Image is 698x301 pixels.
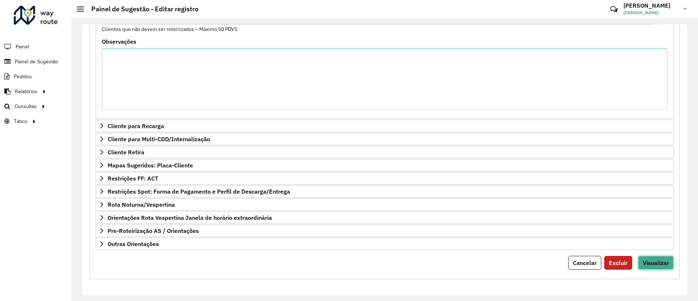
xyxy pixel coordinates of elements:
a: Restrições FF: ACT [96,172,674,185]
button: Cancelar [568,256,601,270]
a: Restrições Spot: Forma de Pagamento e Perfil de Descarga/Entrega [96,185,674,198]
a: Mapas Sugeridos: Placa-Cliente [96,159,674,171]
a: Cliente para Recarga [96,120,674,132]
span: Excluir [609,259,627,266]
a: Rota Noturna/Vespertina [96,198,674,211]
span: [PERSON_NAME] [623,9,678,16]
span: Relatórios [15,88,37,95]
span: Painel de Sugestão [15,58,58,66]
span: Orientações Rota Vespertina Janela de horário extraordinária [108,215,272,221]
span: Restrições Spot: Forma de Pagamento e Perfil de Descarga/Entrega [108,189,290,194]
span: Restrições FF: ACT [108,175,158,181]
span: Cancelar [573,259,597,266]
span: Outras Orientações [108,241,159,247]
span: Mapas Sugeridos: Placa-Cliente [108,162,193,168]
span: Cliente para Multi-CDD/Internalização [108,136,210,142]
label: Observações [102,37,136,46]
span: Cliente Retira [108,149,144,155]
a: Pre-Roteirização AS / Orientações [96,225,674,237]
span: Pre-Roteirização AS / Orientações [108,228,199,234]
a: Orientações Rota Vespertina Janela de horário extraordinária [96,211,674,224]
span: Rota Noturna/Vespertina [108,202,175,207]
a: Cliente para Multi-CDD/Internalização [96,133,674,145]
span: Visualizar [643,259,669,266]
a: Cliente Retira [96,146,674,158]
span: Cliente para Recarga [108,123,164,129]
span: Tático [14,118,27,125]
button: Visualizar [638,256,674,270]
span: Painel [16,43,29,51]
span: Pedidos [14,73,32,80]
small: Clientes que não devem ser roteirizados – Máximo 50 PDVS [102,26,237,32]
h3: [PERSON_NAME] [623,2,678,9]
span: Consultas [15,103,37,110]
a: Outras Orientações [96,238,674,250]
h2: Painel de Sugestão - Editar registro [84,5,198,13]
a: Contato Rápido [606,1,622,17]
button: Excluir [604,256,632,270]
